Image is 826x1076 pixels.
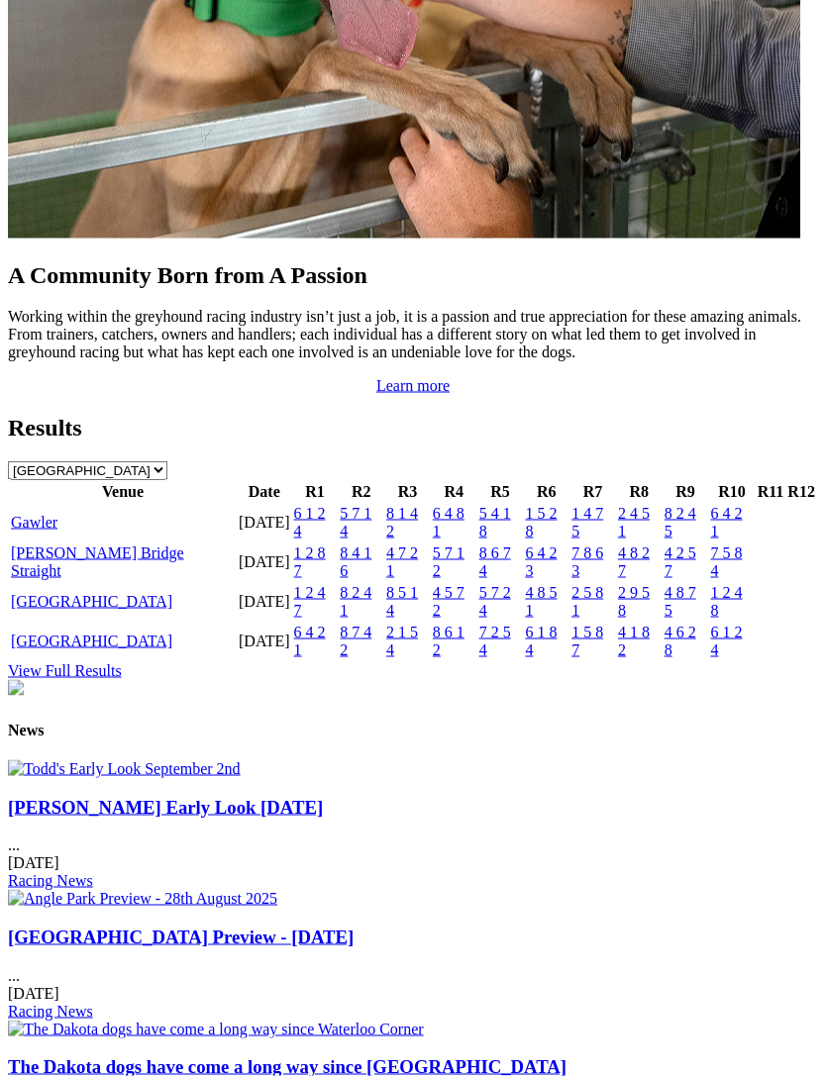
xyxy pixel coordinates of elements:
[339,482,383,502] th: R2
[8,854,59,871] span: [DATE]
[524,482,568,502] th: R6
[8,1021,424,1038] img: The Dakota dogs have come a long way since Waterloo Corner
[238,543,291,581] td: [DATE]
[525,544,557,579] a: 6 4 2 3
[479,584,511,619] a: 5 7 2 4
[11,633,172,649] a: [GEOGRAPHIC_DATA]
[479,505,511,539] a: 5 4 1 8
[8,985,59,1002] span: [DATE]
[8,1003,93,1020] a: Racing News
[8,890,277,908] img: Angle Park Preview - 28th August 2025
[525,624,557,658] a: 6 1 8 4
[8,797,323,818] a: [PERSON_NAME] Early Look [DATE]
[618,624,650,658] a: 4 1 8 2
[340,544,371,579] a: 8 4 1 6
[386,544,418,579] a: 4 7 2 1
[432,482,476,502] th: R4
[786,482,816,502] th: R12
[293,482,338,502] th: R1
[525,584,557,619] a: 4 8 5 1
[571,505,603,539] a: 1 4 7 5
[618,505,650,539] a: 2 4 5 1
[386,584,418,619] a: 8 5 1 4
[757,482,785,502] th: R11
[710,584,742,619] a: 1 2 4 8
[571,544,603,579] a: 7 8 6 3
[433,624,465,658] a: 8 6 1 2
[709,482,754,502] th: R10
[433,505,465,539] a: 6 4 8 1
[11,544,184,579] a: [PERSON_NAME] Bridge Straight
[478,482,523,502] th: R5
[8,927,354,947] a: [GEOGRAPHIC_DATA] Preview - [DATE]
[8,722,818,739] h4: News
[340,505,371,539] a: 5 7 1 4
[8,308,818,361] p: Working within the greyhound racing industry isn’t just a job, it is a passion and true appreciat...
[710,505,742,539] a: 6 4 2 1
[11,593,172,610] a: [GEOGRAPHIC_DATA]
[386,505,418,539] a: 8 1 4 2
[238,482,291,502] th: Date
[238,583,291,621] td: [DATE]
[8,872,93,889] a: Racing News
[8,662,122,679] a: View Full Results
[238,623,291,660] td: [DATE]
[376,377,450,394] a: Learn more
[294,505,326,539] a: 6 1 2 4
[8,927,818,1021] div: ...
[10,482,236,502] th: Venue
[294,624,326,658] a: 6 4 2 1
[385,482,430,502] th: R3
[433,584,465,619] a: 4 5 7 2
[618,584,650,619] a: 2 9 5 8
[571,584,603,619] a: 2 5 8 1
[294,584,326,619] a: 1 2 4 7
[618,544,650,579] a: 4 8 2 7
[479,544,511,579] a: 8 6 7 4
[386,624,418,658] a: 2 1 5 4
[11,514,57,531] a: Gawler
[665,505,696,539] a: 8 2 4 5
[433,544,465,579] a: 5 7 1 2
[8,760,241,778] img: Todd's Early Look September 2nd
[664,482,708,502] th: R9
[479,624,511,658] a: 7 2 5 4
[340,584,371,619] a: 8 2 4 1
[525,505,557,539] a: 1 5 2 8
[8,797,818,891] div: ...
[710,624,742,658] a: 6 1 2 4
[570,482,615,502] th: R7
[294,544,326,579] a: 1 2 8 7
[665,544,696,579] a: 4 2 5 7
[340,624,371,658] a: 8 7 4 2
[571,624,603,658] a: 1 5 8 7
[617,482,662,502] th: R8
[710,544,742,579] a: 7 5 8 4
[665,584,696,619] a: 4 8 7 5
[8,415,818,441] h2: Results
[8,680,24,696] img: chasers_homepage.jpg
[665,624,696,658] a: 4 6 2 8
[8,262,818,289] h2: A Community Born from A Passion
[238,504,291,541] td: [DATE]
